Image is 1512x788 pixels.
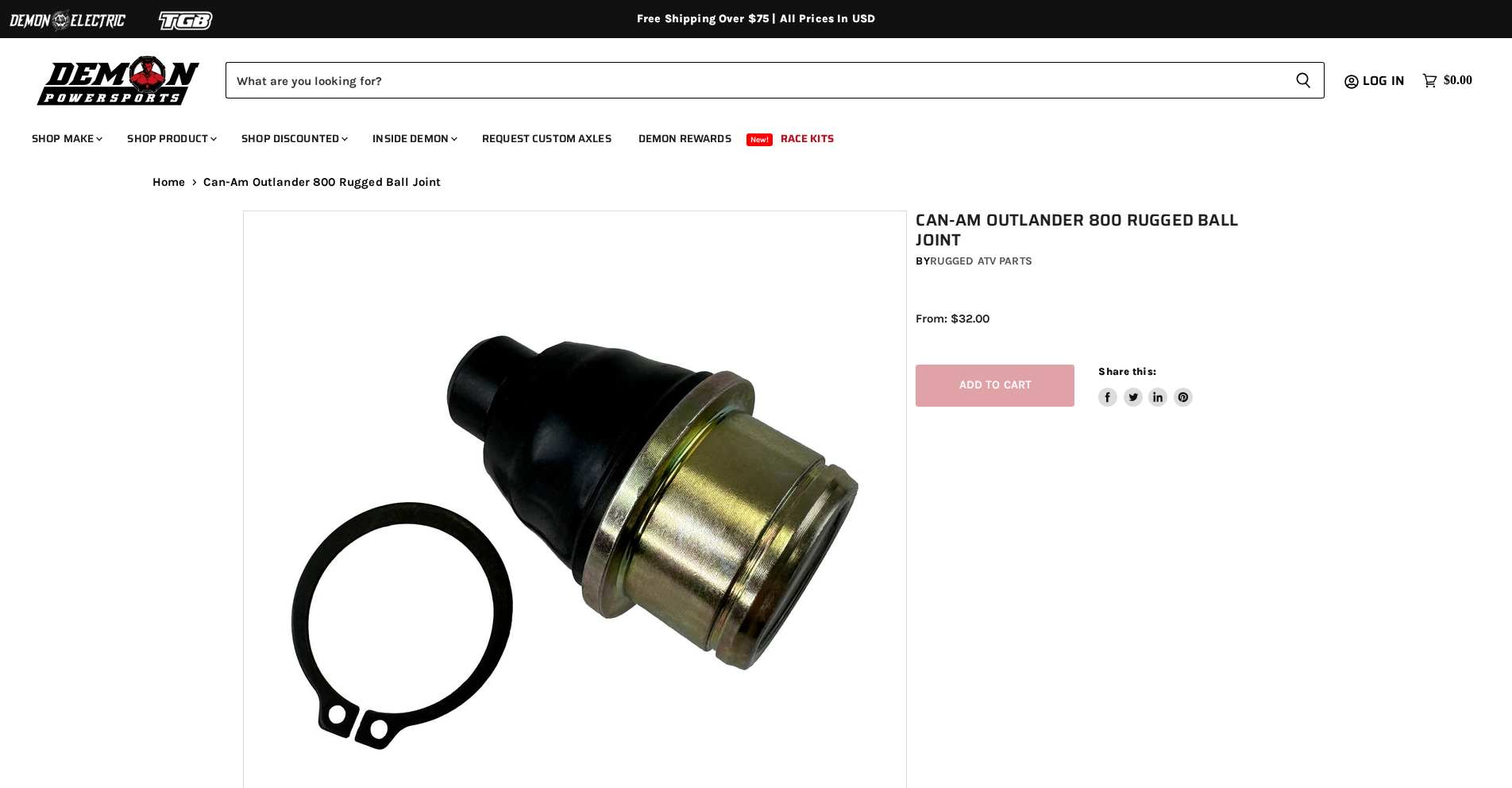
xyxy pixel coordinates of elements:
a: Race Kits [769,122,846,155]
button: Search [1282,62,1325,98]
div: Free Shipping Over $75 | All Prices In USD [121,12,1391,26]
a: $0.00 [1414,69,1480,92]
input: Search [226,62,1282,98]
a: Shop Make [20,122,112,155]
h1: Can-Am Outlander 800 Rugged Ball Joint [916,211,1278,250]
nav: Breadcrumbs [121,176,1391,189]
img: Demon Powersports [32,52,206,108]
a: Inside Demon [361,122,467,155]
a: Log in [1356,74,1414,88]
a: Shop Product [115,122,226,155]
a: Request Custom Axles [470,122,623,155]
span: Log in [1363,71,1405,91]
span: From: $32.00 [916,311,989,326]
ul: Main menu [20,116,1468,155]
span: $0.00 [1444,73,1472,88]
a: Home [152,176,186,189]
span: New! [746,133,773,146]
span: Can-Am Outlander 800 Rugged Ball Joint [203,176,442,189]
form: Product [226,62,1325,98]
div: by [916,253,1278,270]
a: Rugged ATV Parts [930,254,1032,268]
img: TGB Logo 2 [127,6,246,36]
a: Demon Rewards [627,122,743,155]
span: Share this: [1098,365,1155,377]
aside: Share this: [1098,365,1193,407]
a: Shop Discounted [229,122,357,155]
img: Demon Electric Logo 2 [8,6,127,36]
